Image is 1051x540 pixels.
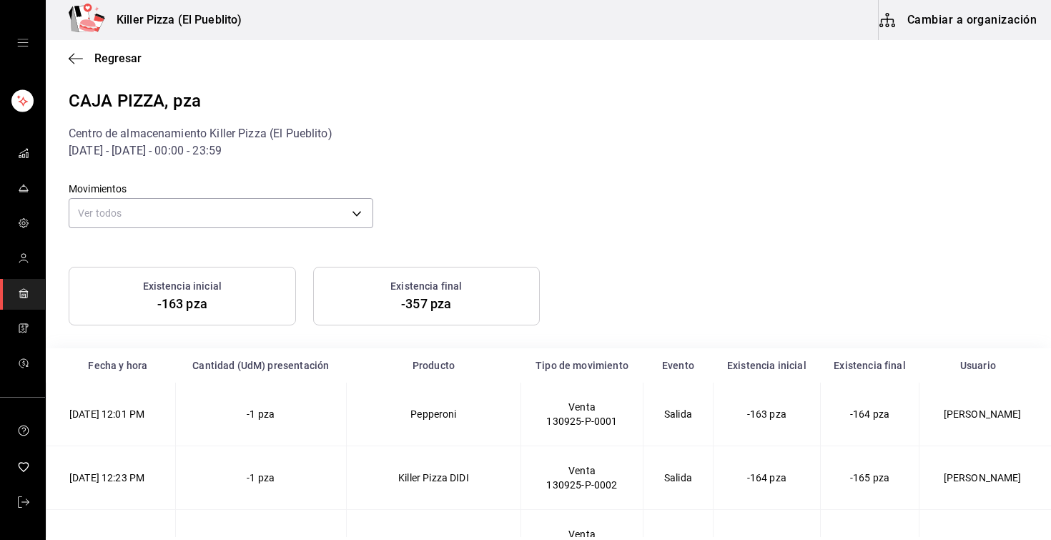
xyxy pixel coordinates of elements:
div: [DATE] - [DATE] - 00:00 - 23:59 [69,142,1028,159]
label: Movimientos [69,184,373,194]
div: Cantidad (UdM) presentación [184,360,337,371]
div: Tipo de movimiento [529,360,634,371]
h3: Killer Pizza (El Pueblito) [105,11,242,29]
h3: Existencia final [390,279,462,294]
button: open drawer [17,37,29,49]
div: Evento [652,360,705,371]
span: -163 pza [747,408,786,420]
td: [DATE] 12:23 PM [46,446,176,510]
td: Killer Pizza DIDI [346,446,520,510]
div: Venta [538,400,626,414]
span: -357 pza [401,296,451,311]
td: [DATE] 12:01 PM [46,383,176,446]
span: Regresar [94,51,142,65]
span: -165 pza [850,472,889,483]
div: Fecha y hora [69,360,167,371]
div: Existencia inicial [721,360,811,371]
td: Pepperoni [346,383,520,446]
td: Salida [643,446,714,510]
h3: Existencia inicial [143,279,222,294]
div: CAJA PIZZA, pza [69,88,1028,114]
div: Usuario [928,360,1028,371]
div: Venta [538,463,626,478]
div: Centro de almacenamiento Killer Pizza (El Pueblito) [69,125,1028,142]
span: -1 pza [247,472,275,483]
div: 130925-P-0002 [538,478,626,492]
span: -1 pza [247,408,275,420]
button: Regresar [69,51,142,65]
td: Salida [643,383,714,446]
div: 130925-P-0001 [538,414,626,428]
span: -164 pza [850,408,889,420]
div: Ver todos [69,198,373,228]
td: [PERSON_NAME] [919,446,1051,510]
span: -164 pza [747,472,786,483]
div: Producto [355,360,512,371]
td: [PERSON_NAME] [919,383,1051,446]
div: Existencia final [829,360,910,371]
span: -163 pza [157,296,207,311]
